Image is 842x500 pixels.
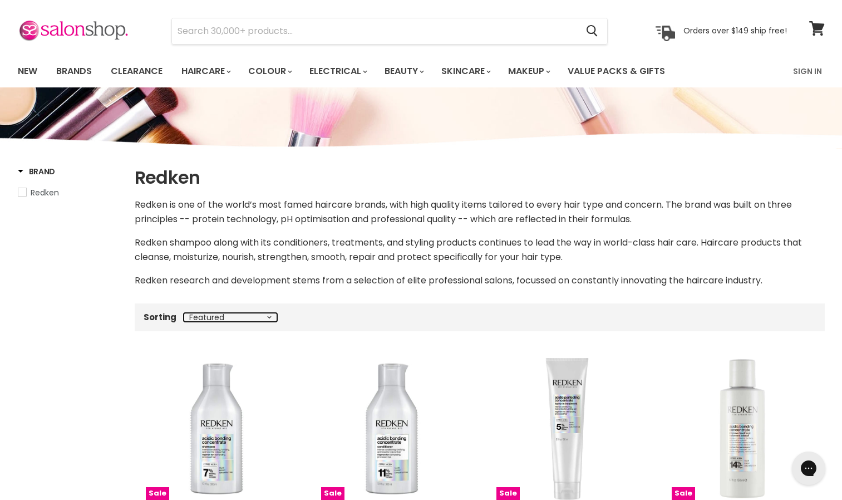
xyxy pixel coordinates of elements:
[9,60,46,83] a: New
[102,60,171,83] a: Clearance
[171,18,608,45] form: Product
[683,26,787,36] p: Orders over $149 ship free!
[321,487,344,500] span: Sale
[500,60,557,83] a: Makeup
[496,487,520,500] span: Sale
[18,187,121,199] a: Redken
[240,60,299,83] a: Colour
[672,487,695,500] span: Sale
[672,358,814,500] img: Redken Acidic Bonding Concentrate Intensive Treatment
[146,358,288,500] img: Redken Acidic Bonding Concentrate Shampoo
[135,198,825,227] p: Redken is one of the world’s most famed haircare brands, with high quality items tailored to ever...
[496,358,638,500] a: Redken Acidic Perfecting Concentrate Leave-In Treatment Sale
[135,166,825,189] h1: Redken
[135,274,762,287] span: Redken research and development stems from a selection of elite professional salons, focussed on ...
[301,60,374,83] a: Electrical
[172,18,578,44] input: Search
[321,358,463,500] a: Redken Acidic Bonding Concentrate Conditioner Redken Acidic Bonding Concentrate Conditioner Sale
[376,60,431,83] a: Beauty
[496,358,638,500] img: Redken Acidic Perfecting Concentrate Leave-In Treatment
[4,55,839,87] nav: Main
[144,312,176,322] label: Sorting
[48,60,100,83] a: Brands
[433,60,498,83] a: Skincare
[135,236,825,264] p: Redken shampoo along with its conditioners, treatments, and styling products continues to lead th...
[146,358,288,500] a: Redken Acidic Bonding Concentrate Shampoo Redken Acidic Bonding Concentrate Shampoo Sale
[173,60,238,83] a: Haircare
[18,166,56,177] h3: Brand
[9,55,730,87] ul: Main menu
[786,60,829,83] a: Sign In
[146,487,169,500] span: Sale
[321,358,463,500] img: Redken Acidic Bonding Concentrate Conditioner
[559,60,673,83] a: Value Packs & Gifts
[786,448,831,489] iframe: Gorgias live chat messenger
[31,187,59,198] span: Redken
[578,18,607,44] button: Search
[672,358,814,500] a: Redken Acidic Bonding Concentrate Intensive Treatment Redken Acidic Bonding Concentrate Intensive...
